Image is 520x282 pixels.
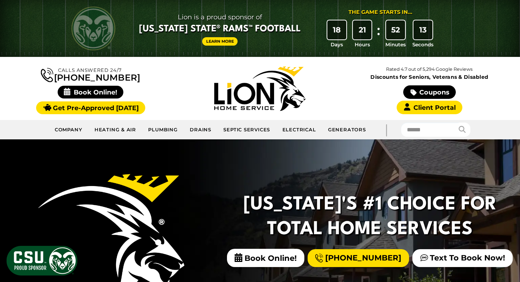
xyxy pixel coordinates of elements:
[58,86,124,98] span: Book Online!
[372,120,401,139] div: |
[412,249,513,267] a: Text To Book Now!
[403,85,456,99] a: Coupons
[322,123,372,137] a: Generators
[375,20,382,49] div: :
[346,74,513,80] span: Discounts for Seniors, Veterans & Disabled
[49,123,89,137] a: Company
[348,8,412,16] div: The Game Starts in...
[397,101,462,114] a: Client Portal
[355,41,370,48] span: Hours
[331,41,343,48] span: Days
[139,23,301,35] span: [US_STATE] State® Rams™ Football
[36,101,145,114] a: Get Pre-Approved [DATE]
[345,65,514,73] p: Rated 4.7 out of 5,294 Google Reviews
[276,123,322,137] a: Electrical
[385,41,406,48] span: Minutes
[413,20,432,39] div: 13
[184,123,217,137] a: Drains
[41,66,140,82] a: [PHONE_NUMBER]
[72,7,115,50] img: CSU Rams logo
[386,20,405,39] div: 52
[327,20,346,39] div: 18
[217,123,276,137] a: Septic Services
[353,20,372,39] div: 21
[142,123,184,137] a: Plumbing
[139,11,301,23] span: Lion is a proud sponsor of
[308,249,409,267] a: [PHONE_NUMBER]
[214,66,305,111] img: Lion Home Service
[89,123,143,137] a: Heating & Air
[227,249,304,267] span: Book Online!
[202,37,238,46] a: Learn More
[5,245,78,277] img: CSU Sponsor Badge
[242,193,498,242] h2: [US_STATE]'s #1 Choice For Total Home Services
[412,41,434,48] span: Seconds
